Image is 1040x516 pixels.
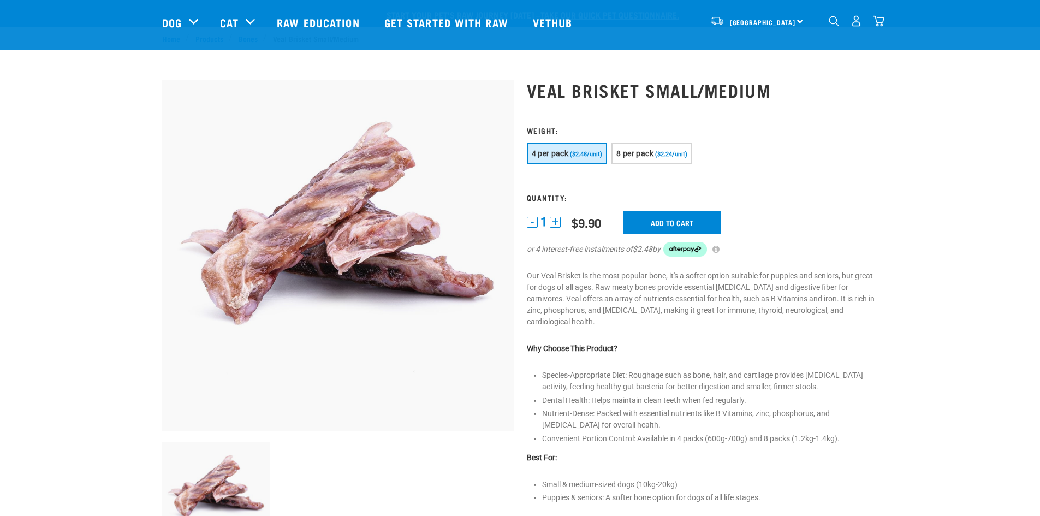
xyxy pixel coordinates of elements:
h3: Quantity: [527,193,878,201]
a: Get started with Raw [373,1,522,44]
button: + [550,217,561,228]
strong: Why Choose This Product? [527,344,617,353]
span: ($2.24/unit) [655,151,687,158]
button: - [527,217,538,228]
h3: Weight: [527,126,878,134]
a: Cat [220,14,239,31]
span: [GEOGRAPHIC_DATA] [730,20,796,24]
span: 1 [540,216,547,228]
img: home-icon-1@2x.png [829,16,839,26]
strong: Best For: [527,453,557,462]
span: $2.48 [633,244,652,255]
img: van-moving.png [710,16,724,26]
input: Add to cart [623,211,721,234]
img: home-icon@2x.png [873,15,884,27]
span: ($2.48/unit) [570,151,602,158]
img: 1207 Veal Brisket 4pp 01 [162,80,514,431]
span: 4 per pack [532,149,569,158]
button: 4 per pack ($2.48/unit) [527,143,608,164]
p: Our Veal Brisket is the most popular bone, it's a softer option suitable for puppies and seniors,... [527,270,878,328]
div: or 4 interest-free instalments of by [527,242,878,257]
li: Species-Appropriate Diet: Roughage such as bone, hair, and cartilage provides [MEDICAL_DATA] acti... [542,370,878,393]
a: Dog [162,14,182,31]
a: Vethub [522,1,586,44]
button: 8 per pack ($2.24/unit) [611,143,692,164]
span: 8 per pack [616,149,653,158]
li: Nutrient-Dense: Packed with essential nutrients like B Vitamins, zinc, phosphorus, and [MEDICAL_D... [542,408,878,431]
img: Afterpay [663,242,707,257]
li: Puppies & seniors: A softer bone option for dogs of all life stages. [542,492,878,503]
li: Dental Health: Helps maintain clean teeth when fed regularly. [542,395,878,406]
a: Raw Education [266,1,373,44]
li: Convenient Portion Control: Available in 4 packs (600g-700g) and 8 packs (1.2kg-1.4kg). [542,433,878,444]
img: user.png [851,15,862,27]
li: Small & medium-sized dogs (10kg-20kg) [542,479,878,490]
h1: Veal Brisket Small/Medium [527,80,878,100]
div: $9.90 [572,216,601,229]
